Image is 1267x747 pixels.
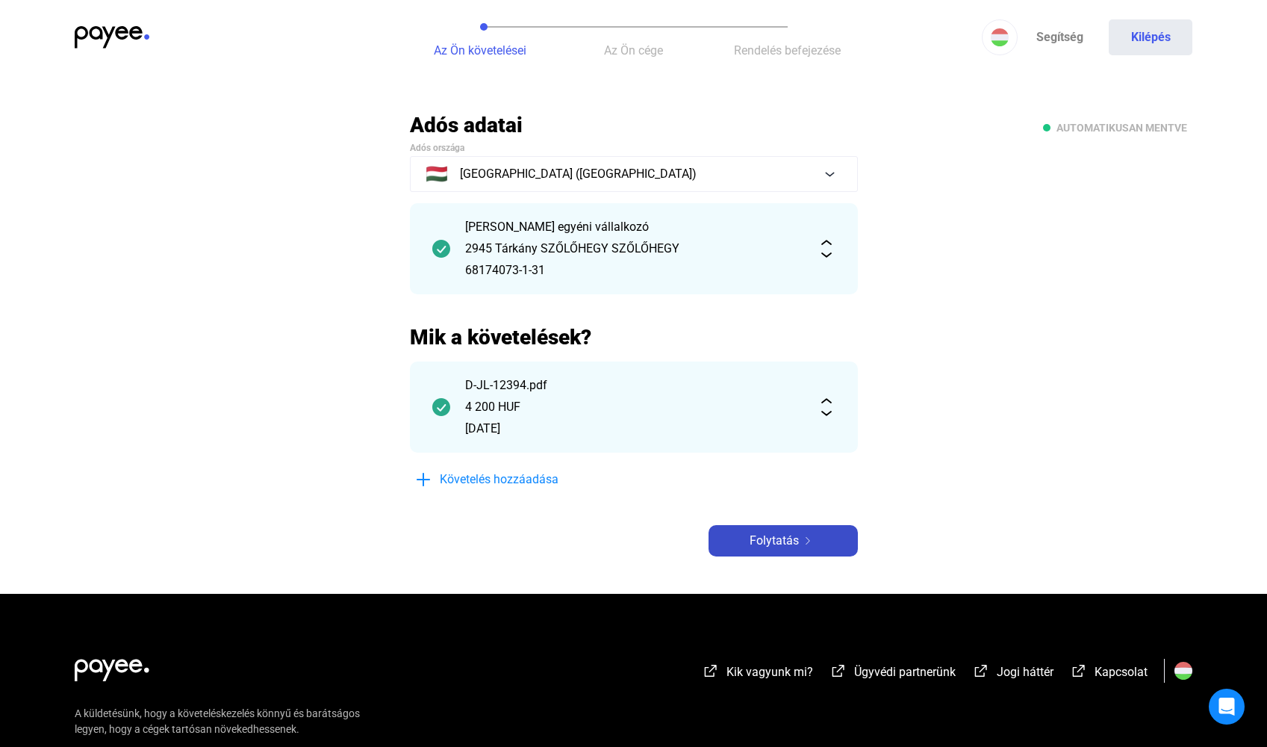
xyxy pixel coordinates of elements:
[432,398,450,416] img: checkmark-darker-green-circle
[440,471,558,489] span: Követelés hozzáadása
[1095,665,1148,679] span: Kapcsolat
[982,19,1018,55] button: HU
[604,43,663,58] span: Az Ön cége
[410,112,858,138] h2: Adós adatai
[465,240,803,258] div: 2945 Tárkány SZŐLŐHEGY SZŐLŐHEGY
[702,663,720,678] img: external-link-white
[432,240,450,258] img: checkmark-darker-green-circle
[426,165,448,183] span: 🇭🇺
[410,156,858,192] button: 🇭🇺[GEOGRAPHIC_DATA] ([GEOGRAPHIC_DATA])
[465,398,803,416] div: 4 200 HUF
[1070,667,1148,681] a: external-link-whiteKapcsolat
[434,43,526,58] span: Az Ön követelései
[829,663,847,678] img: external-link-white
[75,651,149,681] img: white-payee-white-dot.svg
[972,667,1053,681] a: external-link-whiteJogi háttér
[1209,689,1245,725] div: Open Intercom Messenger
[829,667,956,681] a: external-link-whiteÜgyvédi partnerünk
[972,663,990,678] img: external-link-white
[465,376,803,394] div: D-JL-12394.pdf
[1174,662,1192,680] img: HU.svg
[410,143,464,153] span: Adós országa
[991,28,1009,46] img: HU
[818,398,835,416] img: expand
[465,261,803,279] div: 68174073-1-31
[709,525,858,557] button: Folytatásarrow-right-white
[414,471,432,489] img: plus-blue
[734,43,841,58] span: Rendelés befejezése
[854,665,956,679] span: Ügyvédi partnerünk
[1109,19,1192,55] button: Kilépés
[726,665,813,679] span: Kik vagyunk mi?
[460,165,697,183] span: [GEOGRAPHIC_DATA] ([GEOGRAPHIC_DATA])
[465,218,803,236] div: [PERSON_NAME] egyéni vállalkozó
[799,537,817,545] img: arrow-right-white
[702,667,813,681] a: external-link-whiteKik vagyunk mi?
[75,26,149,49] img: payee-logo
[1070,663,1088,678] img: external-link-white
[750,532,799,550] span: Folytatás
[465,420,803,438] div: [DATE]
[410,464,634,495] button: plus-blueKövetelés hozzáadása
[1018,19,1101,55] a: Segítség
[997,665,1053,679] span: Jogi háttér
[410,324,858,350] h2: Mik a követelések?
[818,240,835,258] img: expand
